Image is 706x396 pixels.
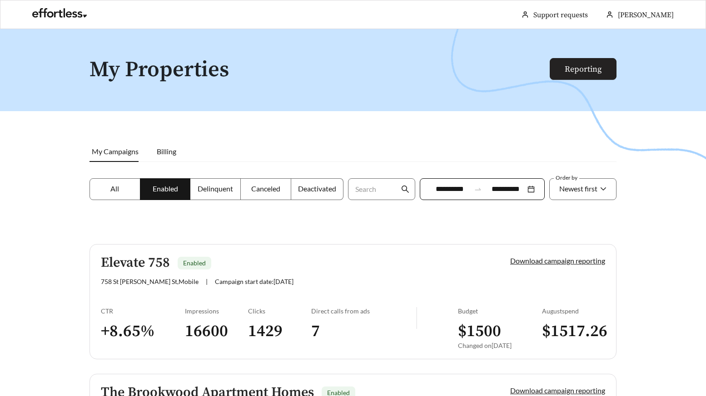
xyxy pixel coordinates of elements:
[92,147,139,156] span: My Campaigns
[185,321,248,342] h3: 16600
[542,321,605,342] h3: $ 1517.26
[510,256,605,265] a: Download campaign reporting
[101,255,170,270] h5: Elevate 758
[416,307,417,329] img: line
[458,307,542,315] div: Budget
[101,321,185,342] h3: + 8.65 %
[251,184,280,193] span: Canceled
[183,259,206,267] span: Enabled
[157,147,176,156] span: Billing
[185,307,248,315] div: Impressions
[110,184,119,193] span: All
[248,321,311,342] h3: 1429
[559,184,597,193] span: Newest first
[550,58,617,80] button: Reporting
[298,184,336,193] span: Deactivated
[248,307,311,315] div: Clicks
[542,307,605,315] div: August spend
[215,278,293,285] span: Campaign start date: [DATE]
[618,10,674,20] span: [PERSON_NAME]
[101,307,185,315] div: CTR
[474,185,482,193] span: swap-right
[458,342,542,349] div: Changed on [DATE]
[565,64,602,74] a: Reporting
[510,386,605,395] a: Download campaign reporting
[401,185,409,193] span: search
[311,307,416,315] div: Direct calls from ads
[89,58,551,82] h1: My Properties
[311,321,416,342] h3: 7
[198,184,233,193] span: Delinquent
[533,10,588,20] a: Support requests
[101,278,199,285] span: 758 St [PERSON_NAME] St , Mobile
[153,184,178,193] span: Enabled
[474,185,482,193] span: to
[458,321,542,342] h3: $ 1500
[206,278,208,285] span: |
[89,244,617,359] a: Elevate 758Enabled758 St [PERSON_NAME] St,Mobile|Campaign start date:[DATE]Download campaign repo...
